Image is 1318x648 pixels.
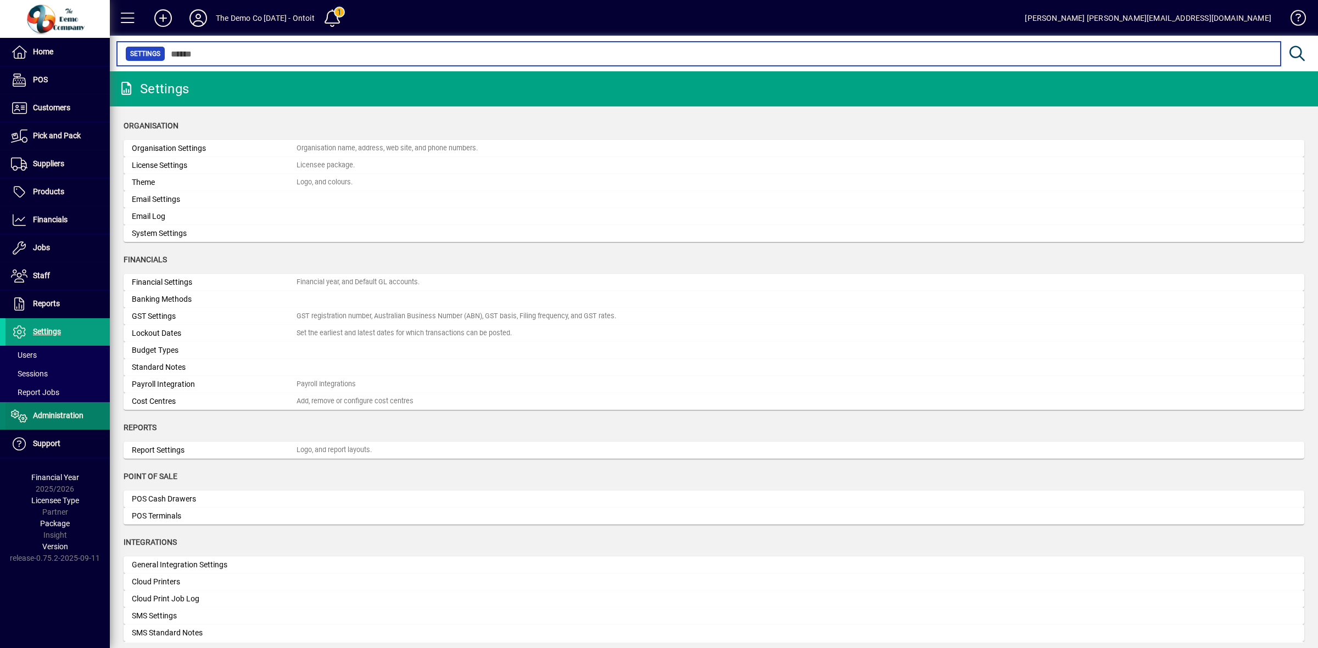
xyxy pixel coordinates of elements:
[124,140,1304,157] a: Organisation SettingsOrganisation name, address, web site, and phone numbers.
[33,327,61,336] span: Settings
[124,393,1304,410] a: Cost CentresAdd, remove or configure cost centres
[132,593,297,605] div: Cloud Print Job Log
[132,627,297,639] div: SMS Standard Notes
[124,208,1304,225] a: Email Log
[33,411,83,420] span: Administration
[5,206,110,234] a: Financials
[132,493,297,505] div: POS Cash Drawers
[132,396,297,407] div: Cost Centres
[124,556,1304,573] a: General Integration Settings
[132,194,297,205] div: Email Settings
[124,423,157,432] span: Reports
[5,122,110,150] a: Pick and Pack
[5,290,110,318] a: Reports
[132,228,297,239] div: System Settings
[130,48,160,59] span: Settings
[5,234,110,262] a: Jobs
[124,325,1304,342] a: Lockout DatesSet the earliest and latest dates for which transactions can be posted.
[124,491,1304,508] a: POS Cash Drawers
[132,311,297,322] div: GST Settings
[124,590,1304,607] a: Cloud Print Job Log
[118,80,189,98] div: Settings
[124,508,1304,525] a: POS Terminals
[5,346,110,364] a: Users
[5,262,110,290] a: Staff
[132,510,297,522] div: POS Terminals
[181,8,216,28] button: Profile
[132,328,297,339] div: Lockout Dates
[33,215,68,224] span: Financials
[33,271,50,280] span: Staff
[132,444,297,456] div: Report Settings
[31,473,79,482] span: Financial Year
[124,157,1304,174] a: License SettingsLicensee package.
[124,308,1304,325] a: GST SettingsGST registration number, Australian Business Number (ABN), GST basis, Filing frequenc...
[124,174,1304,191] a: ThemeLogo, and colours.
[124,359,1304,376] a: Standard Notes
[132,362,297,373] div: Standard Notes
[33,299,60,308] span: Reports
[33,103,70,112] span: Customers
[124,472,177,481] span: Point of Sale
[132,143,297,154] div: Organisation Settings
[1282,2,1304,38] a: Knowledge Base
[31,496,79,505] span: Licensee Type
[124,191,1304,208] a: Email Settings
[132,559,297,571] div: General Integration Settings
[33,47,53,56] span: Home
[124,624,1304,641] a: SMS Standard Notes
[124,376,1304,393] a: Payroll IntegrationPayroll Integrations
[5,364,110,383] a: Sessions
[5,38,110,66] a: Home
[297,277,420,288] div: Financial year, and Default GL accounts.
[11,388,59,397] span: Report Jobs
[124,538,177,546] span: Integrations
[1025,9,1271,27] div: [PERSON_NAME] [PERSON_NAME][EMAIL_ADDRESS][DOMAIN_NAME]
[132,610,297,622] div: SMS Settings
[132,177,297,188] div: Theme
[5,94,110,122] a: Customers
[33,187,64,196] span: Products
[124,274,1304,291] a: Financial SettingsFinancial year, and Default GL accounts.
[132,160,297,171] div: License Settings
[132,211,297,222] div: Email Log
[297,311,616,322] div: GST registration number, Australian Business Number (ABN), GST basis, Filing frequency, and GST r...
[33,75,48,84] span: POS
[297,396,414,407] div: Add, remove or configure cost centres
[132,294,297,305] div: Banking Methods
[5,150,110,178] a: Suppliers
[146,8,181,28] button: Add
[297,445,372,455] div: Logo, and report layouts.
[5,66,110,94] a: POS
[124,255,167,264] span: Financials
[132,576,297,588] div: Cloud Printers
[124,573,1304,590] a: Cloud Printers
[216,9,315,27] div: The Demo Co [DATE] - Ontoit
[124,607,1304,624] a: SMS Settings
[5,430,110,458] a: Support
[11,351,37,359] span: Users
[33,439,60,448] span: Support
[132,277,297,288] div: Financial Settings
[297,328,512,339] div: Set the earliest and latest dates for which transactions can be posted.
[5,178,110,206] a: Products
[124,225,1304,242] a: System Settings
[124,342,1304,359] a: Budget Types
[132,345,297,356] div: Budget Types
[124,442,1304,459] a: Report SettingsLogo, and report layouts.
[132,379,297,390] div: Payroll Integration
[11,369,48,378] span: Sessions
[33,131,81,140] span: Pick and Pack
[40,519,70,528] span: Package
[297,177,353,188] div: Logo, and colours.
[124,291,1304,308] a: Banking Methods
[124,121,178,130] span: Organisation
[42,542,68,551] span: Version
[33,159,64,168] span: Suppliers
[5,383,110,402] a: Report Jobs
[297,160,355,171] div: Licensee package.
[5,402,110,430] a: Administration
[297,379,356,390] div: Payroll Integrations
[33,243,50,252] span: Jobs
[297,143,478,154] div: Organisation name, address, web site, and phone numbers.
